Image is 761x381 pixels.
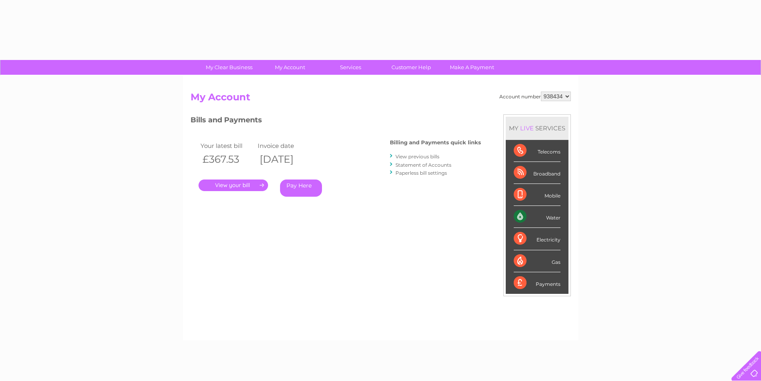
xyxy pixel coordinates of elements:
a: View previous bills [395,154,439,160]
a: Customer Help [378,60,444,75]
a: Make A Payment [439,60,505,75]
th: [DATE] [256,151,313,168]
div: LIVE [519,124,535,132]
div: Gas [514,250,560,272]
a: My Account [257,60,323,75]
td: Invoice date [256,140,313,151]
div: Water [514,206,560,228]
div: Account number [499,92,571,101]
div: Electricity [514,228,560,250]
div: MY SERVICES [506,117,568,140]
div: Broadband [514,162,560,184]
div: Payments [514,272,560,294]
a: Paperless bill settings [395,170,447,176]
td: Your latest bill [199,140,256,151]
a: . [199,180,268,191]
div: Telecoms [514,140,560,162]
th: £367.53 [199,151,256,168]
div: Mobile [514,184,560,206]
h3: Bills and Payments [191,114,481,128]
a: Pay Here [280,180,322,197]
a: Services [318,60,383,75]
a: Statement of Accounts [395,162,451,168]
h4: Billing and Payments quick links [390,140,481,146]
h2: My Account [191,92,571,107]
a: My Clear Business [196,60,262,75]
